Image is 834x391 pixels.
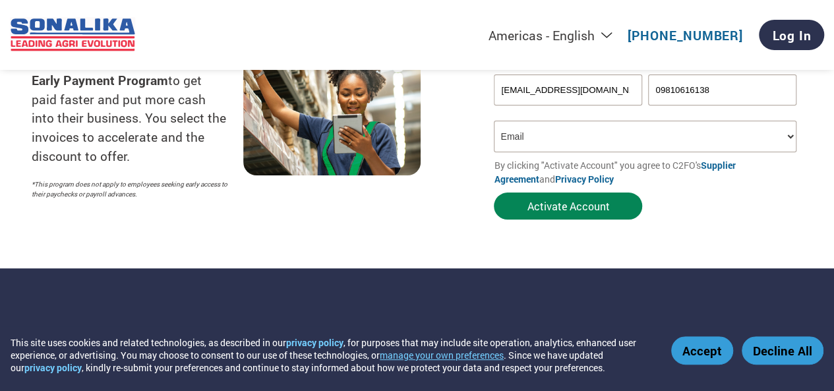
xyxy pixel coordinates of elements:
div: This site uses cookies and related technologies, as described in our , for purposes that may incl... [11,336,652,374]
img: supply chain worker [243,45,421,175]
a: Supplier Agreement [494,159,735,185]
p: Suppliers choose C2FO and the to get paid faster and put more cash into their business. You selec... [32,52,243,166]
button: manage your own preferences [380,349,504,361]
div: Inavlid Email Address [494,107,641,115]
input: Invalid Email format [494,75,641,105]
img: ITL [10,17,136,53]
a: privacy policy [24,361,82,374]
div: Inavlid Phone Number [648,107,796,115]
input: Phone* [648,75,796,105]
button: Decline All [742,336,823,365]
button: Accept [671,336,733,365]
a: privacy policy [286,336,343,349]
a: [PHONE_NUMBER] [628,27,743,44]
p: By clicking "Activate Account" you agree to C2FO's and [494,158,802,186]
a: Log In [759,20,824,50]
a: Privacy Policy [554,173,613,185]
button: Activate Account [494,193,642,220]
strong: ITL Early Payment Program [32,53,229,88]
p: *This program does not apply to employees seeking early access to their paychecks or payroll adva... [32,179,230,199]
